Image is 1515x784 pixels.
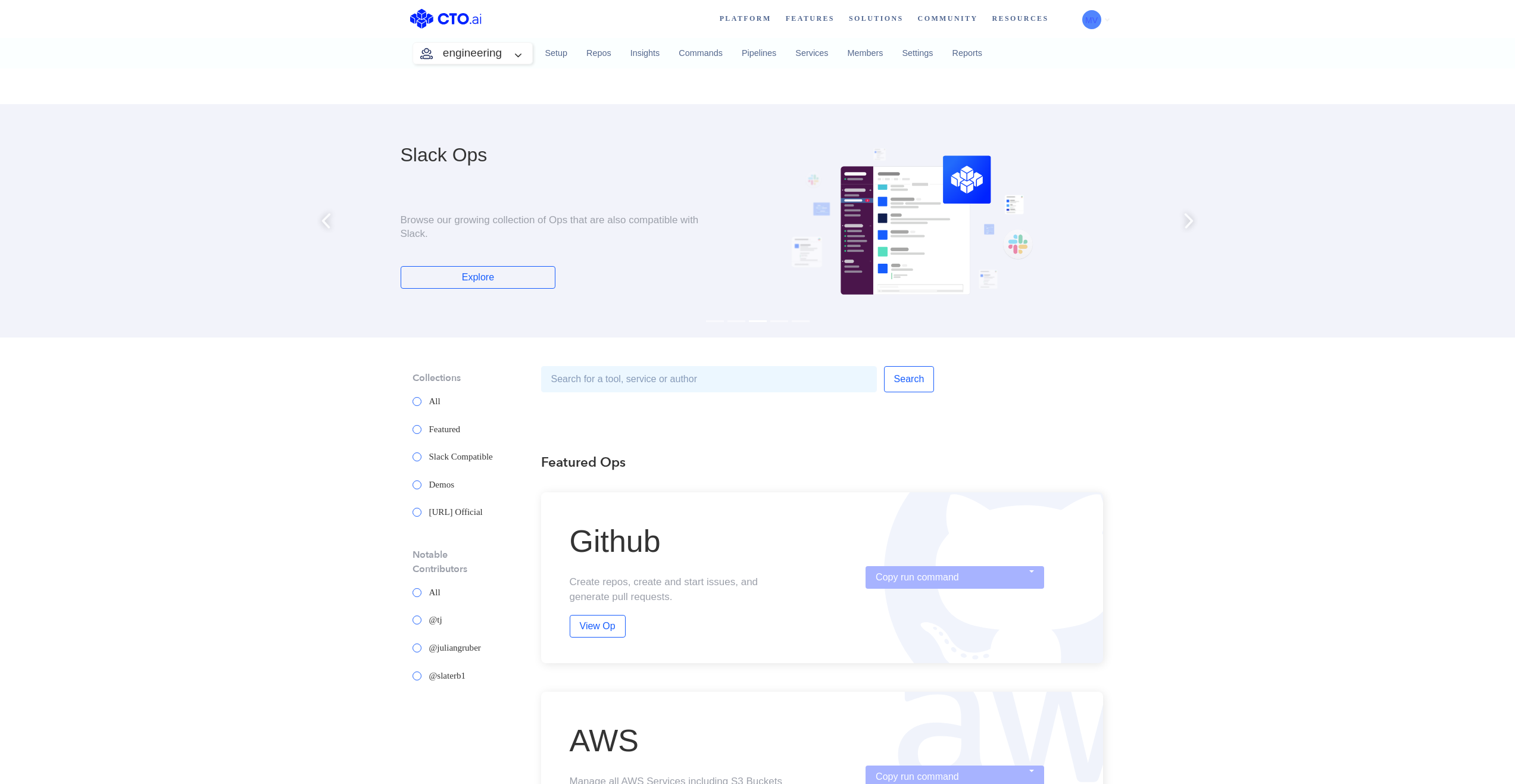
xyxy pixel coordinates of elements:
[838,38,893,70] a: Members
[1082,10,1101,29] button: MV
[1085,11,1098,30] span: MV
[849,9,918,28] span: Solutions
[720,9,786,28] a: Platform
[745,120,1081,322] img: slack-transparent.png
[413,423,461,436] label: Featured
[413,478,455,492] label: Demos
[541,453,1103,473] div: Featured Ops
[401,266,556,289] a: Explore
[786,9,849,28] span: Features
[413,450,493,464] label: Slack Compatible
[413,505,483,519] label: [URL] Official
[942,38,991,70] a: Reports
[401,214,711,242] div: Browse our growing collection of Ops that are also compatible with Slack.
[570,518,795,564] div: Github
[732,38,786,70] a: Pipelines
[866,566,1044,589] button: Copy run command
[536,38,577,70] a: Setup
[892,38,942,70] a: Settings
[413,548,513,576] div: Notable Contributors
[786,38,838,70] a: Services
[410,9,482,29] img: CTO.ai Logo
[413,395,441,408] label: All
[570,574,795,605] div: Create repos, create and start issues, and generate pull requests.
[992,9,1063,28] span: Resources
[401,142,711,190] div: Slack Ops
[669,38,732,70] a: Commands
[413,371,513,385] div: Collections
[918,9,992,28] a: Community
[413,641,481,655] label: @juliangruber
[413,613,442,627] label: @tj
[413,43,532,64] button: engineering
[577,38,621,70] a: Repos
[570,717,795,764] div: AWS
[541,366,877,392] input: Search for a tool, service or author
[621,38,670,70] a: Insights
[413,669,466,683] label: @slaterb1
[570,615,626,638] button: View Op
[413,586,441,599] label: All
[884,366,935,392] button: Search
